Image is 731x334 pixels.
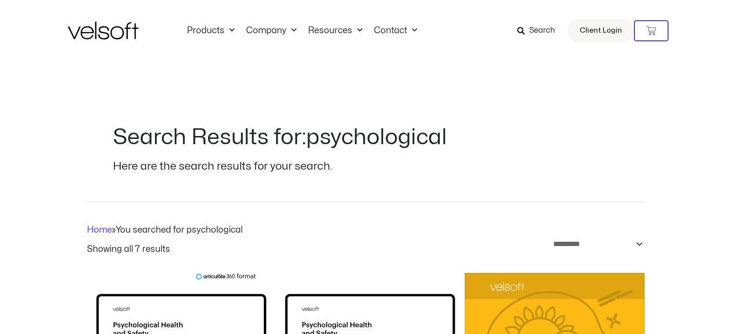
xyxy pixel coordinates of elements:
[609,313,726,334] iframe: chat widget
[87,226,112,234] a: Home
[547,236,644,251] select: Shop order
[87,245,170,254] p: Showing all 7 results
[87,226,243,234] span: »
[113,122,619,153] h1: Search Results for:
[240,25,302,36] a: CompanyMenu Toggle
[116,226,243,234] span: You searched for psychological
[113,158,619,176] p: Here are the search results for your search.
[181,25,240,36] a: ProductsMenu Toggle
[68,22,138,39] img: Velsoft Training Materials
[368,25,423,36] a: ContactMenu Toggle
[181,25,423,36] nav: Menu
[529,25,555,37] span: Search
[306,126,447,148] span: psychological
[517,23,562,39] a: Search
[302,25,368,36] a: ResourcesMenu Toggle
[568,19,634,42] a: Client Login
[580,25,622,37] span: Client Login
